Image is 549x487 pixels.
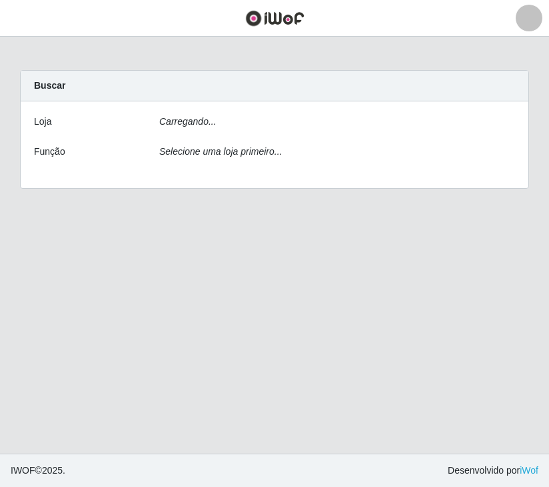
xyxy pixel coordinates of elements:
span: © 2025 . [11,464,65,478]
label: Loja [34,115,51,129]
label: Função [34,145,65,159]
i: Carregando... [159,116,217,127]
strong: Buscar [34,80,65,91]
span: Desenvolvido por [448,464,538,478]
img: CoreUI Logo [245,10,304,27]
a: iWof [520,465,538,476]
span: IWOF [11,465,35,476]
i: Selecione uma loja primeiro... [159,146,282,157]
